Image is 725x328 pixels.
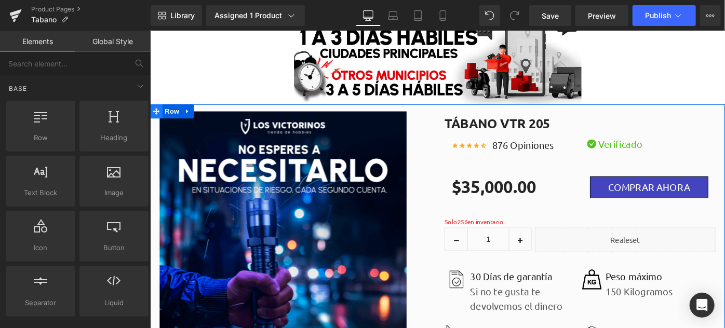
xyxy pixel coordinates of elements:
[374,117,441,132] p: 876 Opiniones
[588,10,616,21] span: Preview
[336,204,347,213] span: 256
[350,261,470,276] p: 30 Días de garantía
[481,159,610,183] button: COMPRAR AHORA
[356,5,381,26] a: Desktop
[700,5,721,26] button: More
[633,5,696,26] button: Publish
[214,10,297,21] div: Assigned 1 Product
[490,116,538,131] p: Verificado
[690,293,715,318] div: Open Intercom Messenger
[322,204,386,213] font: Solo en inventario
[31,5,151,13] a: Product Pages
[542,10,559,21] span: Save
[504,5,525,26] button: Redo
[501,164,590,177] span: COMPRAR AHORA
[83,132,145,143] span: Heading
[8,84,28,93] span: Base
[431,5,455,26] a: Mobile
[9,242,72,253] span: Icon
[498,277,571,293] p: 150 Kilogramos
[350,277,470,308] p: Si no te gusta te devolvemos el dinero
[83,242,145,253] span: Button
[381,5,406,26] a: Laptop
[645,11,671,20] span: Publish
[9,297,72,308] span: Separator
[9,187,72,198] span: Text Block
[83,297,145,308] span: Liquid
[9,132,72,143] span: Row
[498,261,571,276] p: Peso máximo
[575,5,628,26] a: Preview
[406,5,431,26] a: Tablet
[151,5,202,26] a: New Library
[31,16,57,24] span: Tabano
[14,80,34,95] span: Row
[330,159,422,181] span: $35,000.00
[83,187,145,198] span: Image
[75,31,151,52] a: Global Style
[479,5,500,26] button: Undo
[170,11,195,20] span: Library
[322,88,437,108] a: TÁBANO VTR 205
[34,80,48,95] a: Expand / Collapse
